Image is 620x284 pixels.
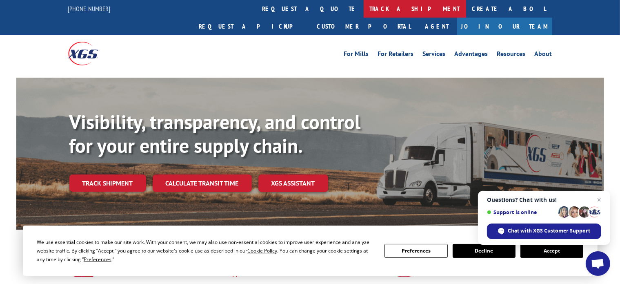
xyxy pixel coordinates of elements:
a: Join Our Team [457,18,552,35]
span: Preferences [84,256,111,263]
a: Track shipment [69,174,146,192]
a: For Retailers [378,51,414,60]
div: Chat with XGS Customer Support [487,224,601,239]
span: Close chat [594,195,604,205]
span: Chat with XGS Customer Support [508,227,591,235]
a: Services [423,51,446,60]
button: Preferences [384,244,447,258]
a: Request a pickup [193,18,311,35]
span: Cookie Policy [247,247,277,254]
div: We use essential cookies to make our site work. With your consent, we may also use non-essential ... [37,238,375,264]
a: Advantages [455,51,488,60]
div: Cookie Consent Prompt [23,226,598,276]
a: XGS ASSISTANT [258,174,328,192]
a: Agent [417,18,457,35]
a: About [535,51,552,60]
b: Visibility, transparency, and control for your entire supply chain. [69,109,361,158]
a: Calculate transit time [153,174,252,192]
div: Open chat [586,251,610,276]
a: Resources [497,51,526,60]
span: Support is online [487,209,556,215]
button: Decline [453,244,516,258]
button: Accept [520,244,583,258]
span: Questions? Chat with us! [487,197,601,203]
a: For Mills [344,51,369,60]
a: [PHONE_NUMBER] [68,4,111,13]
a: Customer Portal [311,18,417,35]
